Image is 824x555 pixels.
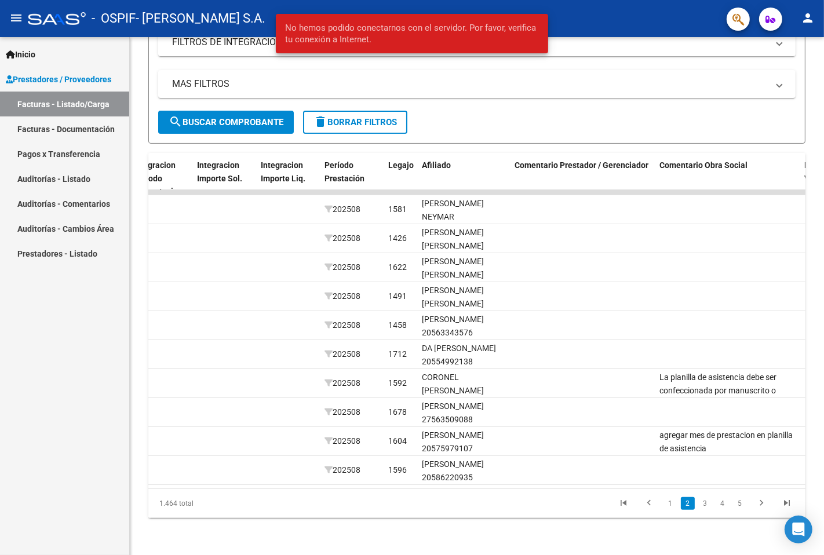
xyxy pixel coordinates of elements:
a: go to next page [750,497,772,510]
mat-icon: delete [313,115,327,129]
mat-expansion-panel-header: MAS FILTROS [158,70,796,98]
li: page 5 [731,494,749,513]
div: [PERSON_NAME] [PERSON_NAME] 20561229814 [422,226,505,265]
li: page 2 [679,494,697,513]
span: 202508 [325,291,360,301]
span: Borrar Filtros [313,117,397,127]
datatable-header-cell: Integracion Importe Sol. [192,153,256,204]
div: 1678 [388,406,407,419]
li: page 3 [697,494,714,513]
span: Buscar Comprobante [169,117,283,127]
a: 2 [681,497,695,510]
span: 202508 [325,349,360,359]
span: 202508 [325,233,360,243]
div: 1581 [388,203,407,216]
div: 1712 [388,348,407,361]
span: 202508 [325,262,360,272]
span: Integracion Importe Sol. [197,160,242,183]
a: 3 [698,497,712,510]
a: go to previous page [638,497,660,510]
a: go to first page [612,497,635,510]
span: 202508 [325,320,360,330]
div: [PERSON_NAME] 20575979107 [422,429,505,455]
a: 5 [733,497,747,510]
span: 202508 [325,465,360,474]
div: [PERSON_NAME] [PERSON_NAME] 20548135800 [422,255,505,294]
span: 202508 [325,378,360,388]
span: Prestadores / Proveedores [6,73,111,86]
mat-icon: menu [9,11,23,25]
span: Integracion Importe Liq. [261,160,305,183]
span: Comentario Obra Social [659,160,748,170]
li: page 4 [714,494,731,513]
div: 1.464 total [148,489,278,518]
button: Buscar Comprobante [158,111,294,134]
span: - OSPIF [92,6,136,31]
span: agregar mes de prestacion en planilla de asistencia [659,430,793,453]
button: Borrar Filtros [303,111,407,134]
a: 4 [716,497,730,510]
mat-icon: search [169,115,183,129]
span: La planilla de asistencia debe ser confeccionada por manuscrito o digitalmente pero impresa al mo... [659,373,785,474]
div: [PERSON_NAME] 20563343576 [422,313,505,339]
datatable-header-cell: Legajo [384,153,417,204]
a: go to last page [776,497,798,510]
span: Afiliado [422,160,451,170]
div: DA [PERSON_NAME] 20554992138 [422,342,505,368]
div: 1604 [388,434,407,448]
div: 1426 [388,232,407,245]
datatable-header-cell: Comentario Obra Social [655,153,800,204]
span: Legajo [388,160,414,170]
mat-expansion-panel-header: FILTROS DE INTEGRACION [158,28,796,56]
span: Integracion Periodo Presentacion [133,160,183,196]
datatable-header-cell: Comentario Prestador / Gerenciador [510,153,655,204]
div: [PERSON_NAME] 20586220935 [422,458,505,484]
span: Comentario Prestador / Gerenciador [515,160,648,170]
span: 202508 [325,436,360,446]
span: 202508 [325,205,360,214]
mat-panel-title: FILTROS DE INTEGRACION [172,36,768,49]
div: [PERSON_NAME] NEYMAR 20547934823 [422,197,505,236]
datatable-header-cell: Período Prestación [320,153,384,204]
div: CORONEL [PERSON_NAME] [PERSON_NAME] 20497478074 [422,371,505,423]
mat-icon: person [801,11,815,25]
div: 1596 [388,463,407,477]
span: Período Prestación [325,160,364,183]
mat-panel-title: MAS FILTROS [172,78,768,90]
datatable-header-cell: Afiliado [417,153,510,204]
div: 1592 [388,377,407,390]
span: - [PERSON_NAME] S.A. [136,6,265,31]
div: 1491 [388,290,407,303]
datatable-header-cell: Integracion Periodo Presentacion [129,153,192,204]
div: 1458 [388,319,407,332]
div: [PERSON_NAME] [PERSON_NAME] 27574241745 [422,284,505,323]
datatable-header-cell: Integracion Importe Liq. [256,153,320,204]
li: page 1 [662,494,679,513]
span: 202508 [325,407,360,417]
div: Open Intercom Messenger [785,516,812,543]
span: No hemos podido conectarnos con el servidor. Por favor, verifica tu conexión a Internet. [285,22,538,45]
span: Inicio [6,48,35,61]
div: [PERSON_NAME] 27563509088 [422,400,505,426]
div: 1622 [388,261,407,274]
a: 1 [663,497,677,510]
